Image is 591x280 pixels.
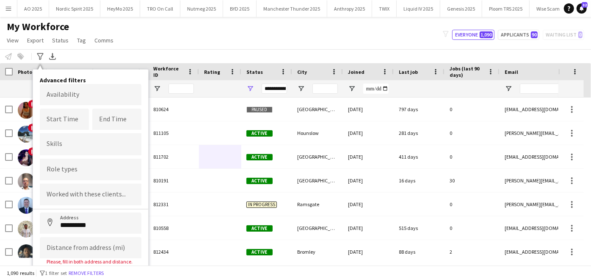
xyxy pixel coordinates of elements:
[148,216,199,240] div: 810558
[343,193,394,216] div: [DATE]
[292,121,343,145] div: Hounslow
[3,35,22,46] a: View
[18,197,35,214] img: Aaron King
[246,154,273,160] span: Active
[246,225,273,232] span: Active
[35,51,45,62] app-action-btn: Advanced filters
[28,147,36,156] span: !
[94,36,113,44] span: Comms
[498,30,539,40] button: Applicants90
[482,0,530,17] button: Ploom TRS 2025
[297,69,307,75] span: City
[52,36,69,44] span: Status
[60,69,86,75] span: First Name
[445,169,500,192] div: 30
[148,98,199,121] div: 810624
[7,36,19,44] span: View
[394,145,445,168] div: 411 days
[445,98,500,121] div: 0
[394,216,445,240] div: 515 days
[24,35,47,46] a: Export
[18,173,35,190] img: Aaron Edwards
[28,100,36,108] span: !
[394,98,445,121] div: 797 days
[372,0,397,17] button: TWIX
[45,270,67,276] span: 1 filter set
[47,165,135,173] input: Type to search role types...
[480,31,493,38] span: 1,090
[445,240,500,263] div: 2
[445,216,500,240] div: 0
[246,106,273,113] span: Paused
[343,169,394,192] div: [DATE]
[577,3,587,14] a: 32
[153,85,161,92] button: Open Filter Menu
[223,0,257,17] button: BYD 2025
[49,0,100,17] button: Nordic Spirit 2025
[343,98,394,121] div: [DATE]
[292,169,343,192] div: [GEOGRAPHIC_DATA]
[452,30,494,40] button: Everyone1,090
[312,84,338,94] input: City Filter Input
[397,0,440,17] button: Liquid IV 2025
[168,84,194,94] input: Workforce ID Filter Input
[18,244,35,261] img: Abass Allen
[107,69,132,75] span: Last Name
[348,85,356,92] button: Open Filter Menu
[297,85,305,92] button: Open Filter Menu
[505,69,518,75] span: Email
[530,0,567,17] button: Wise Scam
[28,123,36,132] span: !
[40,258,141,265] div: Please, fill in both address and distance.
[7,20,69,33] span: My Workforce
[17,0,49,17] button: AO 2025
[246,69,263,75] span: Status
[40,76,141,84] h4: Advanced filters
[394,121,445,145] div: 281 days
[180,0,223,17] button: Nutmeg 2025
[148,121,199,145] div: 811105
[47,140,135,148] input: Type to search skills...
[153,65,184,78] span: Workforce ID
[148,145,199,168] div: 811702
[531,31,538,38] span: 90
[363,84,389,94] input: Joined Filter Input
[445,193,500,216] div: 0
[343,216,394,240] div: [DATE]
[246,249,273,255] span: Active
[246,130,273,137] span: Active
[343,121,394,145] div: [DATE]
[394,169,445,192] div: 16 days
[505,85,512,92] button: Open Filter Menu
[47,51,58,62] app-action-btn: Export XLSX
[582,2,588,8] span: 32
[292,98,343,121] div: [GEOGRAPHIC_DATA]
[47,191,135,199] input: Type to search clients...
[148,169,199,192] div: 810191
[292,193,343,216] div: Ramsgate
[18,221,35,238] img: Aaron Prema
[27,36,44,44] span: Export
[77,36,86,44] span: Tag
[246,178,273,184] span: Active
[292,240,343,263] div: Bromley
[140,0,180,17] button: TRO On Call
[91,35,117,46] a: Comms
[49,35,72,46] a: Status
[18,69,32,75] span: Photo
[445,145,500,168] div: 0
[292,216,343,240] div: [GEOGRAPHIC_DATA]
[246,202,277,208] span: In progress
[148,240,199,263] div: 812434
[343,240,394,263] div: [DATE]
[246,85,254,92] button: Open Filter Menu
[450,65,484,78] span: Jobs (last 90 days)
[445,121,500,145] div: 0
[292,145,343,168] div: [GEOGRAPHIC_DATA]
[399,69,418,75] span: Last job
[440,0,482,17] button: Genesis 2025
[67,269,105,278] button: Remove filters
[348,69,365,75] span: Joined
[394,240,445,263] div: 88 days
[18,126,35,143] img: Aakash Panuganti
